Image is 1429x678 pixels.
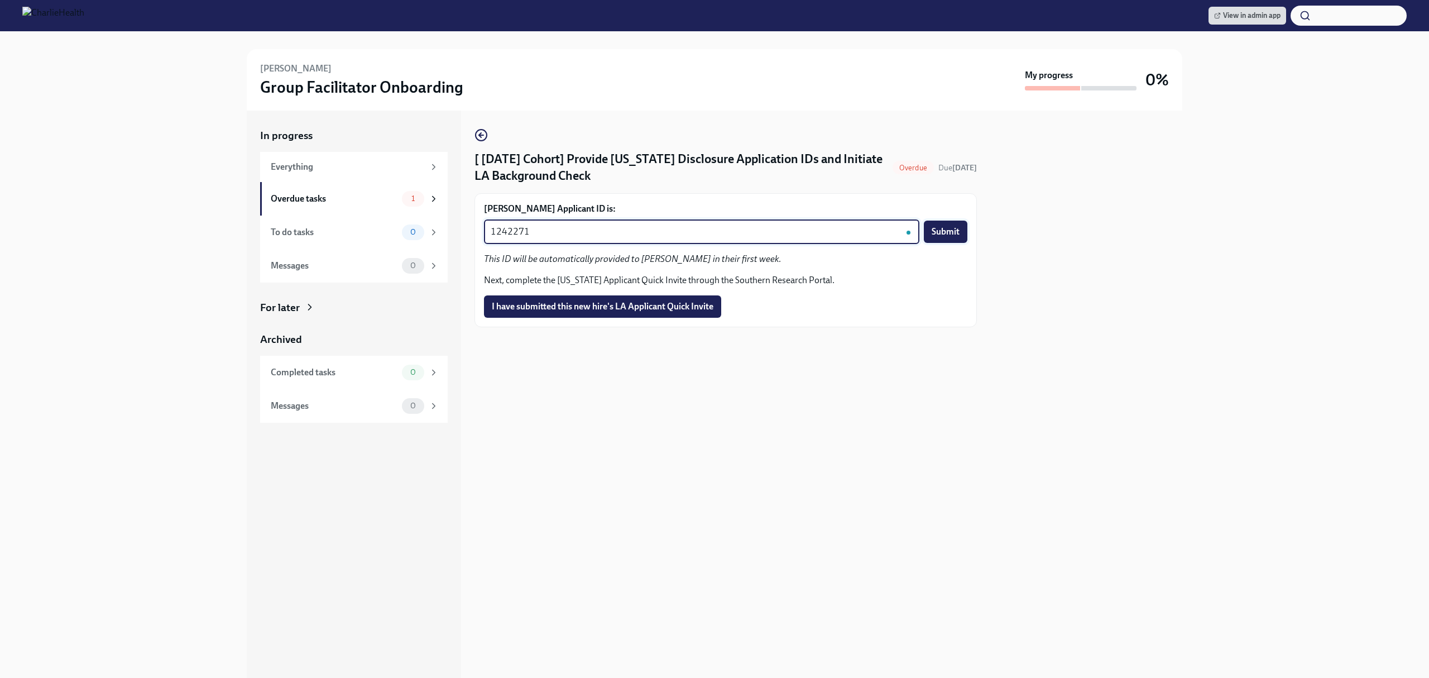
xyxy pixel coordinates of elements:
button: I have submitted this new hire's LA Applicant Quick Invite [484,295,721,318]
strong: My progress [1025,69,1073,82]
a: Completed tasks0 [260,356,448,389]
span: 0 [404,228,423,236]
h6: [PERSON_NAME] [260,63,332,75]
a: Overdue tasks1 [260,182,448,216]
a: Everything [260,152,448,182]
span: I have submitted this new hire's LA Applicant Quick Invite [492,301,713,312]
h3: Group Facilitator Onboarding [260,77,463,97]
div: Overdue tasks [271,193,397,205]
div: Messages [271,260,397,272]
span: Due [938,163,977,173]
a: To do tasks0 [260,216,448,249]
a: For later [260,300,448,315]
a: Messages0 [260,389,448,423]
em: This ID will be automatically provided to [PERSON_NAME] in their first week. [484,254,781,264]
div: Completed tasks [271,366,397,379]
button: Submit [924,221,967,243]
h3: 0% [1145,70,1169,90]
label: [PERSON_NAME] Applicant ID is: [484,203,967,215]
a: View in admin app [1209,7,1286,25]
a: Messages0 [260,249,448,283]
div: To do tasks [271,226,397,238]
a: In progress [260,128,448,143]
span: 0 [404,368,423,376]
span: 0 [404,261,423,270]
span: Submit [932,226,960,237]
span: View in admin app [1214,10,1281,21]
div: Everything [271,161,424,173]
p: Next, complete the [US_STATE] Applicant Quick Invite through the Southern Research Portal. [484,274,967,287]
div: Messages [271,400,397,412]
a: Archived [260,332,448,347]
img: CharlieHealth [22,7,84,25]
strong: [DATE] [952,163,977,173]
span: 0 [404,402,423,410]
div: For later [260,300,300,315]
span: August 6th, 2025 10:00 [938,163,977,173]
span: Overdue [893,164,934,172]
h4: [ [DATE] Cohort] Provide [US_STATE] Disclosure Application IDs and Initiate LA Background Check [474,151,888,184]
span: 1 [405,194,421,203]
textarea: 1242271 [491,225,913,238]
